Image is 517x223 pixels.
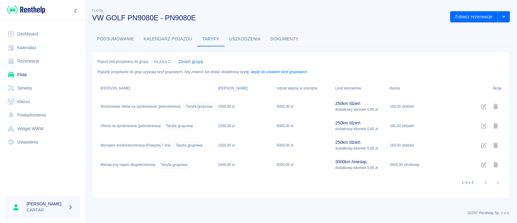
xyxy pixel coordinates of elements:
[7,5,45,15] img: Renthelp logo
[173,143,205,148] span: Taryfa grupowa
[390,104,414,109] p: 150,00 zł / dzień
[5,108,80,122] a: Powiadomienia
[277,80,317,97] div: Udział własny w szkodzie
[335,146,378,151] p: dodatkowy kilometr 0,85 zł
[266,32,303,46] button: Dokumenty
[5,41,80,55] a: Kalendarz
[92,32,139,46] button: Podsumowanie
[498,11,510,22] button: drop-down
[164,123,195,129] span: Taryfa grupowa
[5,54,80,68] a: Rezerwacje
[101,122,195,130] div: Oferta na spróbowanie (jednodniowa)
[218,104,234,109] p: 1500,00 zł
[277,162,293,167] p: 5000,00 zł
[390,162,420,167] p: 2600,00 zł / miesiąc
[139,32,197,46] button: Kalendarz pojazdu
[277,123,293,129] p: 5000,00 zł
[390,143,414,148] p: 160,00 zł / dzień
[224,32,266,46] button: Uszkodzenia
[335,165,378,171] p: dodatkowy kilometr 0,85 zł
[251,69,307,75] button: wejdź do ustawień taryf grupowych
[390,80,400,97] div: Kwota
[335,159,378,165] p: 3000 km / miesiąc
[183,104,215,109] span: Taryfa grupowa
[158,162,190,167] span: Taryfa grupowa
[450,11,498,22] button: Zobacz rezerwacje
[97,59,149,64] p: Pojazd jest przypisany do grupy:
[97,69,505,75] p: Pojazdy przypisane do grup używają taryf grupowych. Aby zmienić lub dodać dodatkową taryfę, .
[218,123,234,129] p: 1500,00 zł
[469,80,504,97] div: Akcje
[335,126,378,132] p: dodatkowy kilometr 0,85 zł
[335,139,378,146] p: 250 km / dzień
[277,143,293,148] p: 5000,00 zł
[462,180,473,185] p: 1–4 z 4
[215,80,273,97] div: Kaucja
[101,80,130,97] div: [PERSON_NAME]
[5,95,80,109] a: Klienci
[218,143,234,148] p: 1500,00 zł
[5,135,80,149] a: Ustawienia
[176,57,206,67] button: Zmień grupę
[5,81,80,95] a: Serwisy
[335,107,378,112] p: dodatkowy kilometr 0,85 zł
[218,80,247,97] div: [PERSON_NAME]
[390,123,414,129] p: 180,00 zł / dzień
[197,32,224,46] button: Taryfy
[5,68,80,82] a: Flota
[335,100,378,107] p: 250 km / dzień
[27,201,65,207] h6: [PERSON_NAME]
[277,104,293,109] p: 5000,00 zł
[387,80,469,97] div: Kwota
[92,210,510,216] p: 2025 © Renthelp Sp. z o.o.
[335,120,378,126] p: 250 km / dzień
[101,161,190,168] div: Miesięczny najem długoterminowy
[152,59,173,65] span: KLASA C
[101,142,205,149] div: Wynajem średnioterminowy (Powyżej 7 dni)
[273,80,332,97] div: Udział własny w szkodzie
[5,5,45,15] a: Renthelp logo
[71,7,80,15] button: Zwiń nawigację
[27,207,65,213] p: CARFAR
[5,27,80,41] a: Dashboard
[332,80,387,97] div: Limit kilometrów
[218,162,234,167] p: 1500,00 zł
[92,14,445,22] h3: VW GOLF PN9080E - PN9080E
[335,80,361,97] div: Limit kilometrów
[92,9,103,12] span: Flota
[98,80,215,97] div: Nazwa taryfy
[101,103,215,110] div: Wrześniowa oferta na spróbowanie (jednodniowa)
[492,80,501,97] div: Akcje
[5,122,80,136] a: Widget WWW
